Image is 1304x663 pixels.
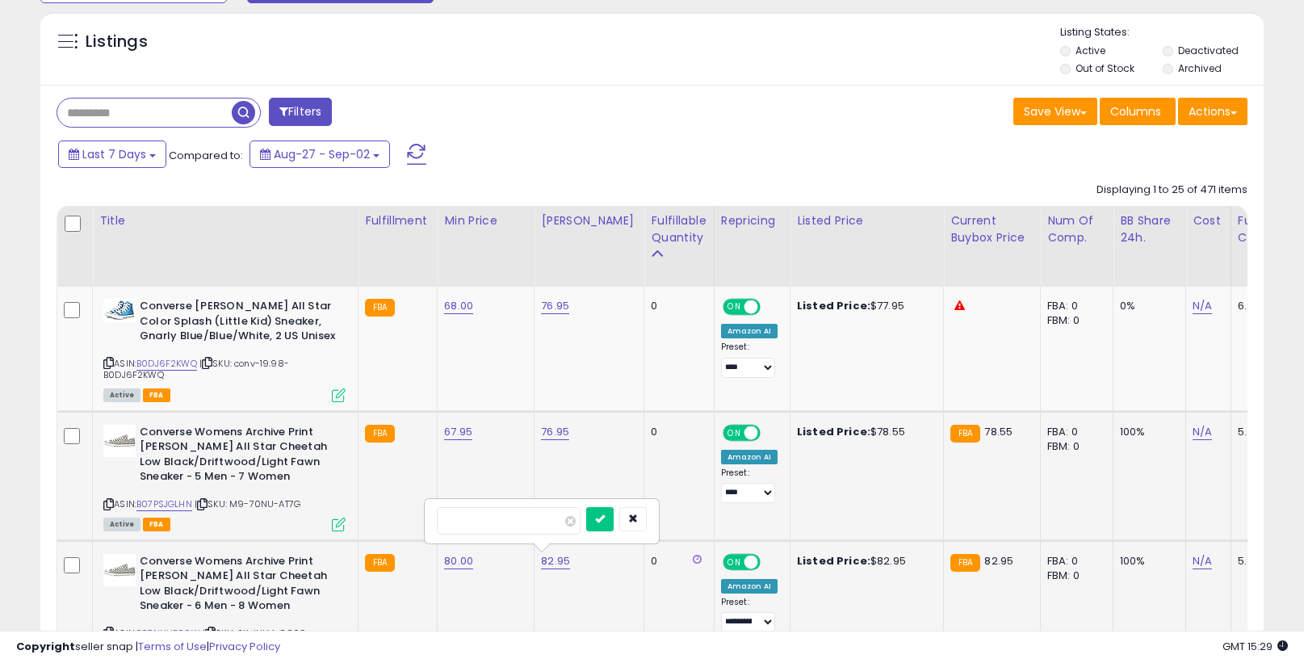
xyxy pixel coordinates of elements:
div: Num of Comp. [1047,212,1106,246]
span: All listings currently available for purchase on Amazon [103,388,140,402]
div: 5.87 [1238,554,1294,569]
small: FBA [365,554,395,572]
div: Fulfillment [365,212,430,229]
span: 82.95 [984,553,1013,569]
div: FBA: 0 [1047,299,1101,313]
label: Out of Stock [1075,61,1134,75]
div: Fulfillment Cost [1238,212,1300,246]
b: Converse Womens Archive Print [PERSON_NAME] All Star Cheetah Low Black/Driftwood/Light Fawn Sneak... [140,425,336,489]
span: All listings currently available for purchase on Amazon [103,518,140,531]
label: Archived [1178,61,1222,75]
img: 41Fcnq5D4kL._SL40_.jpg [103,299,136,323]
div: ASIN: [103,425,346,530]
button: Actions [1178,98,1247,125]
div: $82.95 [797,554,931,569]
div: Current Buybox Price [950,212,1034,246]
span: | SKU: conv-19.98-B0DJ6F2KWQ [103,357,289,381]
div: Title [99,212,351,229]
span: OFF [757,426,783,439]
span: | SKU: M9-70NU-AT7G [195,497,300,510]
b: Converse Womens Archive Print [PERSON_NAME] All Star Cheetah Low Black/Driftwood/Light Fawn Sneak... [140,554,336,618]
div: $78.55 [797,425,931,439]
span: Last 7 Days [82,146,146,162]
div: Min Price [444,212,527,229]
div: 0% [1120,299,1173,313]
a: 76.95 [541,424,569,440]
span: OFF [757,300,783,314]
a: 68.00 [444,298,473,314]
div: seller snap | | [16,640,280,655]
span: ON [724,555,744,569]
div: FBA: 0 [1047,425,1101,439]
span: Compared to: [169,148,243,163]
div: Cost [1193,212,1224,229]
span: OFF [757,555,783,569]
label: Deactivated [1178,44,1239,57]
a: 67.95 [444,424,472,440]
b: Listed Price: [797,553,870,569]
a: 82.95 [541,553,570,569]
a: B0DJ6F2KWQ [136,357,197,371]
a: Terms of Use [138,639,207,654]
button: Aug-27 - Sep-02 [249,141,390,168]
div: 0 [651,425,701,439]
div: FBA: 0 [1047,554,1101,569]
img: 41+vztwAf2L._SL40_.jpg [103,425,136,457]
div: BB Share 24h. [1120,212,1179,246]
div: Preset: [721,342,778,378]
small: FBA [950,554,980,572]
b: Listed Price: [797,424,870,439]
span: ON [724,300,744,314]
div: Listed Price [797,212,937,229]
a: N/A [1193,298,1212,314]
img: 41+vztwAf2L._SL40_.jpg [103,554,136,586]
div: Preset: [721,468,778,504]
span: 78.55 [984,424,1013,439]
a: B07PSJGLHN [136,497,192,511]
div: FBM: 0 [1047,313,1101,328]
button: Save View [1013,98,1097,125]
span: 2025-09-13 15:29 GMT [1222,639,1288,654]
div: 0 [651,554,701,569]
div: ASIN: [103,299,346,401]
div: 6.21 [1238,299,1294,313]
a: Privacy Policy [209,639,280,654]
h5: Listings [86,31,148,53]
a: N/A [1193,424,1212,440]
div: Repricing [721,212,783,229]
span: FBA [143,388,170,402]
div: 100% [1120,425,1173,439]
b: Listed Price: [797,298,870,313]
a: N/A [1193,553,1212,569]
button: Columns [1100,98,1176,125]
small: FBA [365,425,395,443]
strong: Copyright [16,639,75,654]
div: 5.42 [1238,425,1294,439]
a: 76.95 [541,298,569,314]
div: FBM: 0 [1047,569,1101,583]
div: Displaying 1 to 25 of 471 items [1096,183,1247,198]
b: Converse [PERSON_NAME] All Star Color Splash (Little Kid) Sneaker, Gnarly Blue/Blue/White, 2 US U... [140,299,336,348]
span: Columns [1110,103,1161,120]
div: Amazon AI [721,450,778,464]
div: [PERSON_NAME] [541,212,637,229]
a: 80.00 [444,553,473,569]
div: Preset: [721,597,778,633]
small: FBA [365,299,395,317]
span: ON [724,426,744,439]
div: FBM: 0 [1047,439,1101,454]
button: Last 7 Days [58,141,166,168]
span: FBA [143,518,170,531]
small: FBA [950,425,980,443]
div: Amazon AI [721,579,778,594]
div: $77.95 [797,299,931,313]
div: 0 [651,299,701,313]
span: Aug-27 - Sep-02 [274,146,370,162]
div: Amazon AI [721,324,778,338]
div: Fulfillable Quantity [651,212,707,246]
div: 100% [1120,554,1173,569]
label: Active [1075,44,1105,57]
p: Listing States: [1060,25,1264,40]
button: Filters [269,98,332,126]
